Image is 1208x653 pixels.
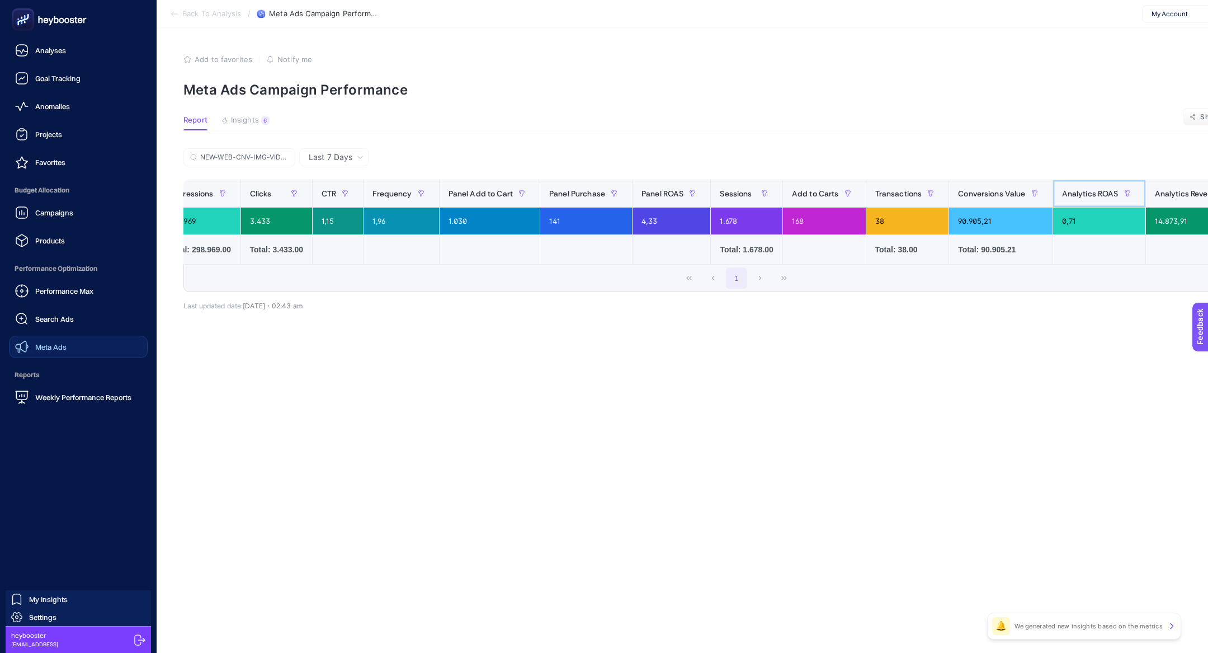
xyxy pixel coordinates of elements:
span: Settings [29,613,56,622]
span: Campaigns [35,208,73,217]
span: Feedback [7,3,43,12]
span: Back To Analysis [182,10,241,18]
span: Last 7 Days [309,152,352,163]
span: Add to Carts [792,189,839,198]
button: Notify me [266,55,312,64]
div: 4,33 [633,208,710,234]
span: Last updated date: [183,302,243,310]
span: [EMAIL_ADDRESS] [11,640,58,649]
span: Impressions [169,189,214,198]
a: Settings [6,608,151,626]
button: Add to favorites [183,55,252,64]
span: / [248,9,251,18]
div: Total: 38.00 [875,244,940,255]
span: Analyses [35,46,66,55]
a: Performance Max [9,280,148,302]
a: Campaigns [9,201,148,224]
span: Frequency [372,189,412,198]
span: Insights [231,116,259,125]
a: Products [9,229,148,252]
div: 0,71 [1053,208,1145,234]
span: Transactions [875,189,922,198]
span: Performance Max [35,286,93,295]
span: Panel Add to Cart [449,189,513,198]
span: Anomalies [35,102,70,111]
span: heybooster [11,631,58,640]
div: 1.030 [440,208,540,234]
div: Total: 90.905.21 [958,244,1043,255]
input: Search [200,153,289,162]
span: Panel Purchase [549,189,605,198]
a: Analyses [9,39,148,62]
span: [DATE]・02:43 am [243,302,303,310]
a: Weekly Performance Reports [9,386,148,408]
div: 90.905,21 [949,208,1052,234]
div: Total: 3.433.00 [250,244,303,255]
span: Notify me [277,55,312,64]
div: 38 [866,208,949,234]
span: Goal Tracking [35,74,81,83]
span: Meta Ads [35,342,67,351]
div: 1.678 [711,208,782,234]
a: Favorites [9,151,148,173]
span: CTR [322,189,336,198]
span: Sessions [720,189,752,198]
span: My Insights [29,595,68,604]
span: Clicks [250,189,272,198]
div: 298.969 [160,208,240,234]
div: 3.433 [241,208,312,234]
span: Panel ROAS [641,189,683,198]
div: Total: 298.969.00 [169,244,232,255]
div: 1,15 [313,208,363,234]
span: Products [35,236,65,245]
a: My Insights [6,590,151,608]
div: 141 [540,208,632,234]
span: Search Ads [35,314,74,323]
span: Add to favorites [195,55,252,64]
span: Reports [9,364,148,386]
div: Total: 1.678.00 [720,244,773,255]
span: Performance Optimization [9,257,148,280]
div: 168 [783,208,866,234]
a: Anomalies [9,95,148,118]
div: 1,96 [364,208,438,234]
a: Goal Tracking [9,67,148,90]
span: Weekly Performance Reports [35,393,131,402]
span: Report [183,116,207,125]
span: Analytics ROAS [1062,189,1119,198]
span: Favorites [35,158,65,167]
span: Conversions Value [958,189,1025,198]
div: 6 [261,116,270,125]
span: Meta Ads Campaign Performance [269,10,381,18]
a: Meta Ads [9,336,148,358]
span: Budget Allocation [9,179,148,201]
a: Search Ads [9,308,148,330]
span: Projects [35,130,62,139]
a: Projects [9,123,148,145]
button: 1 [726,267,747,289]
